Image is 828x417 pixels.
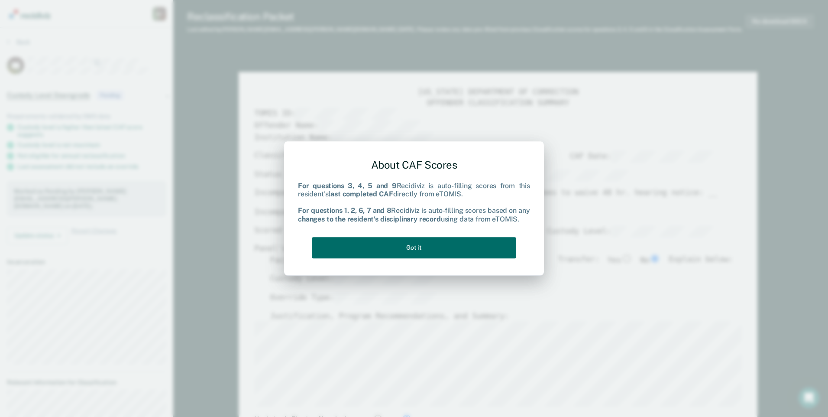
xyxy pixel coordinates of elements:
[298,182,530,223] div: Recidiviz is auto-filling scores from this resident's directly from eTOMIS. Recidiviz is auto-fil...
[312,237,516,258] button: Got it
[328,190,393,198] b: last completed CAF
[298,207,391,215] b: For questions 1, 2, 6, 7 and 8
[298,182,397,190] b: For questions 3, 4, 5 and 9
[298,215,441,223] b: changes to the resident's disciplinary record
[298,152,530,178] div: About CAF Scores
